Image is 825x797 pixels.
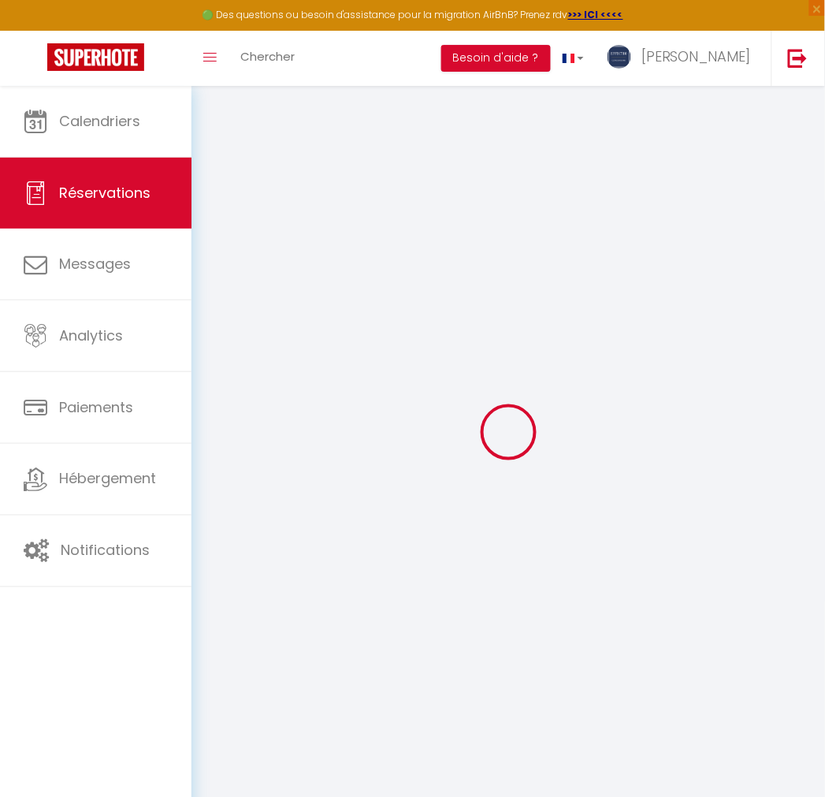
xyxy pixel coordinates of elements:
span: Chercher [240,48,295,65]
span: Paiements [59,397,133,417]
img: Super Booking [47,43,144,71]
span: [PERSON_NAME] [641,47,752,66]
span: Calendriers [59,111,140,131]
span: Notifications [61,541,150,561]
span: Réservations [59,183,151,203]
a: ... [PERSON_NAME] [596,31,771,86]
button: Besoin d'aide ? [441,45,551,72]
span: Hébergement [59,469,156,489]
img: logout [788,48,808,68]
a: >>> ICI <<<< [568,8,623,21]
img: ... [608,45,631,69]
a: Chercher [229,31,307,86]
span: Analytics [59,326,123,345]
span: Messages [59,254,131,274]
